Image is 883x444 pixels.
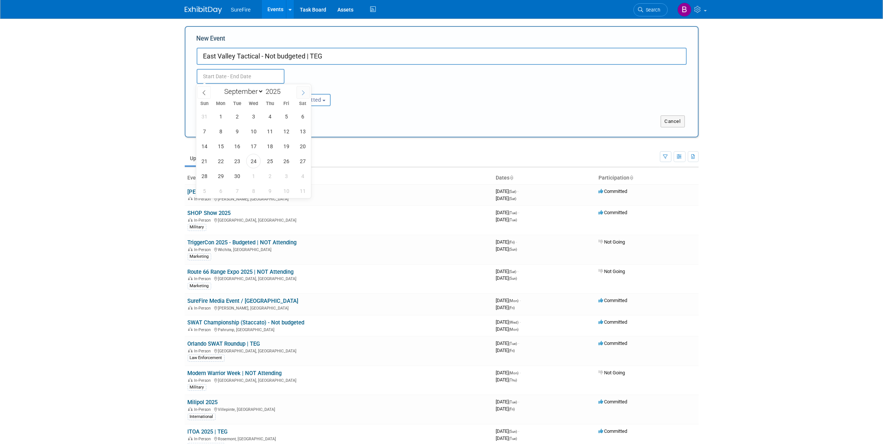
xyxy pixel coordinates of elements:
span: (Sun) [509,429,517,434]
img: In-Person Event [188,378,193,382]
span: (Fri) [509,306,515,310]
a: Sort by Start Date [510,175,514,181]
span: September 6, 2025 [295,109,310,124]
span: Committed [599,428,628,434]
img: In-Person Event [188,407,193,411]
span: Fri [278,101,295,106]
a: SHOP Show 2025 [188,210,231,216]
div: Military [188,384,206,391]
span: September 28, 2025 [197,169,212,183]
div: Villepinte, [GEOGRAPHIC_DATA] [188,406,490,412]
div: Rosemont, [GEOGRAPHIC_DATA] [188,435,490,441]
span: - [518,269,519,274]
span: October 3, 2025 [279,169,293,183]
img: Bree Yoshikawa [677,3,692,17]
a: Sort by Participation Type [630,175,633,181]
span: In-Person [194,437,213,441]
span: September 8, 2025 [213,124,228,139]
span: - [518,399,520,405]
span: September 10, 2025 [246,124,261,139]
span: Tue [229,101,245,106]
span: In-Person [194,276,213,281]
span: (Sun) [509,247,517,251]
span: [DATE] [496,275,517,281]
span: Thu [262,101,278,106]
th: Event [185,172,493,184]
span: (Fri) [509,240,515,244]
select: Month [221,87,264,96]
span: October 9, 2025 [263,184,277,198]
span: - [518,340,520,346]
span: (Sat) [509,190,517,194]
span: (Thu) [509,378,517,382]
span: [DATE] [496,210,520,215]
div: Military [188,224,206,231]
span: - [518,428,520,434]
div: Pahrump, [GEOGRAPHIC_DATA] [188,326,490,332]
span: (Tue) [509,342,517,346]
a: SureFire Media Event / [GEOGRAPHIC_DATA] [188,298,299,304]
div: [GEOGRAPHIC_DATA], [GEOGRAPHIC_DATA] [188,377,490,383]
th: Participation [596,172,699,184]
span: (Sat) [509,270,517,274]
a: Upcoming24 [185,151,228,165]
span: (Tue) [509,218,517,222]
img: In-Person Event [188,218,193,222]
a: ITOA 2025 | TEG [188,428,228,435]
span: [DATE] [496,399,520,405]
span: October 4, 2025 [295,169,310,183]
span: October 7, 2025 [230,184,244,198]
th: Dates [493,172,596,184]
label: New Event [197,34,226,46]
span: October 10, 2025 [279,184,293,198]
span: Wed [245,101,262,106]
span: Sat [295,101,311,106]
span: [DATE] [496,196,517,201]
span: [DATE] [496,188,519,194]
span: - [520,319,521,325]
span: September 2, 2025 [230,109,244,124]
span: September 21, 2025 [197,154,212,168]
span: In-Person [194,407,213,412]
img: In-Person Event [188,349,193,352]
span: In-Person [194,247,213,252]
img: In-Person Event [188,197,193,200]
span: October 2, 2025 [263,169,277,183]
span: [DATE] [496,435,517,441]
span: September 17, 2025 [246,139,261,153]
span: [DATE] [496,319,521,325]
span: (Mon) [509,327,519,332]
span: August 31, 2025 [197,109,212,124]
img: In-Person Event [188,306,193,310]
div: Law Enforcement [188,355,225,361]
span: - [518,188,519,194]
span: September 12, 2025 [279,124,293,139]
img: In-Person Event [188,276,193,280]
span: (Fri) [509,349,515,353]
span: September 15, 2025 [213,139,228,153]
span: - [520,298,521,303]
span: In-Person [194,349,213,353]
div: [PERSON_NAME], [GEOGRAPHIC_DATA] [188,305,490,311]
span: [DATE] [496,406,515,412]
a: TriggerCon 2025 - Budgeted | NOT Attending [188,239,297,246]
span: [DATE] [496,370,521,375]
span: September 13, 2025 [295,124,310,139]
div: Marketing [188,283,211,289]
span: - [520,370,521,375]
span: (Sun) [509,276,517,280]
img: In-Person Event [188,247,193,251]
span: September 18, 2025 [263,139,277,153]
a: Search [633,3,668,16]
div: [GEOGRAPHIC_DATA], [GEOGRAPHIC_DATA] [188,348,490,353]
span: Not Going [599,239,625,245]
span: (Wed) [509,320,519,324]
span: (Mon) [509,371,519,375]
span: Not Going [599,269,625,274]
span: September 9, 2025 [230,124,244,139]
span: September 22, 2025 [213,154,228,168]
span: October 1, 2025 [246,169,261,183]
span: September 16, 2025 [230,139,244,153]
span: October 8, 2025 [246,184,261,198]
span: Sun [196,101,213,106]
